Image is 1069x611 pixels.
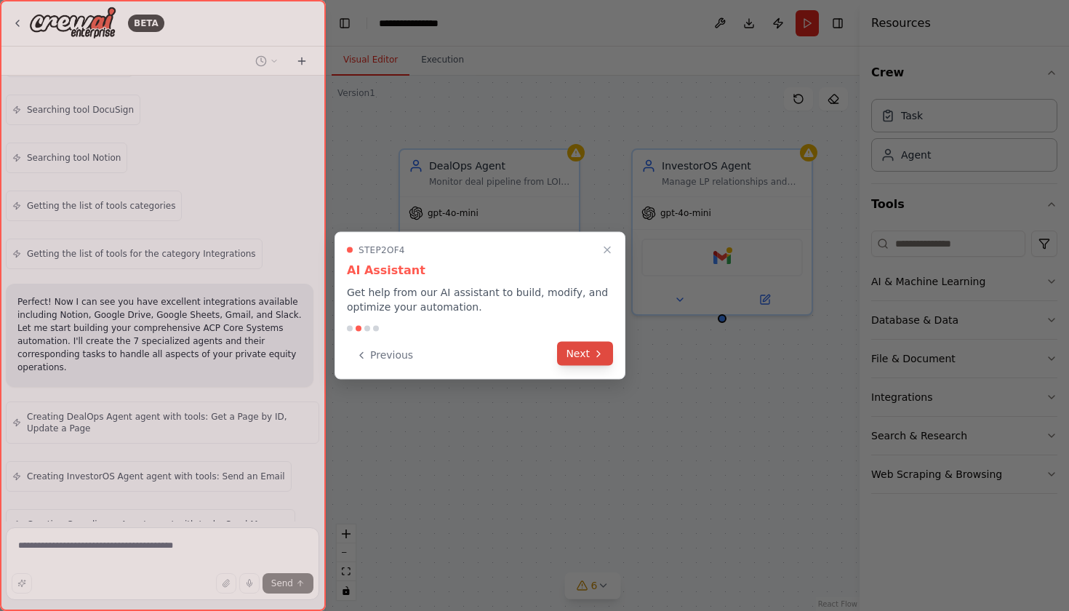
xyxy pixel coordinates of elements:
[335,13,355,33] button: Hide left sidebar
[347,262,613,279] h3: AI Assistant
[347,285,613,314] p: Get help from our AI assistant to build, modify, and optimize your automation.
[347,343,422,367] button: Previous
[598,241,616,259] button: Close walkthrough
[557,342,613,366] button: Next
[359,244,405,256] span: Step 2 of 4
